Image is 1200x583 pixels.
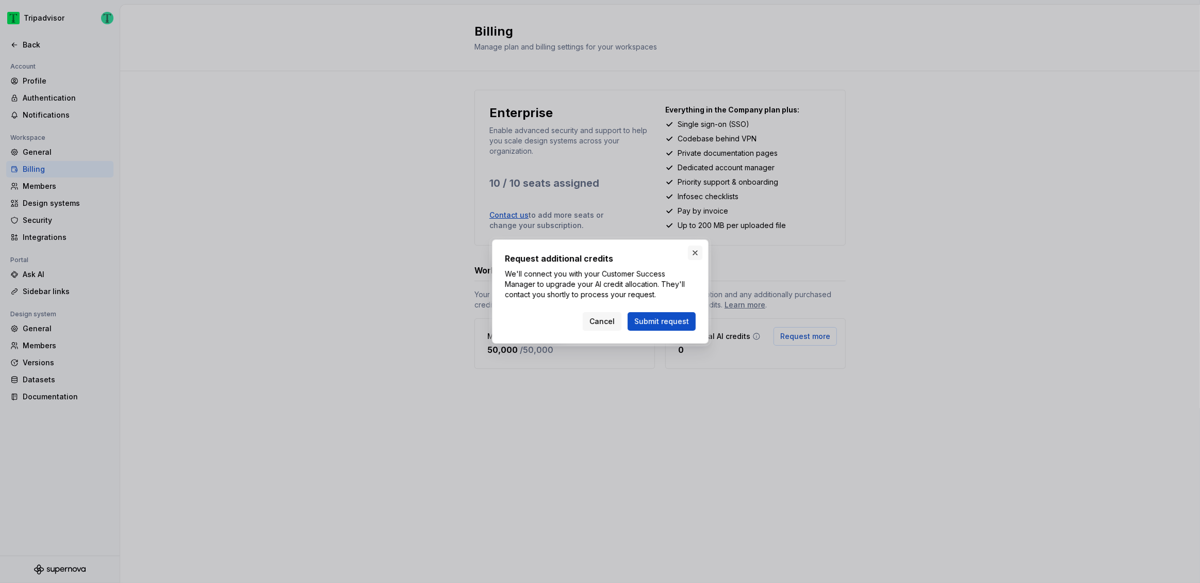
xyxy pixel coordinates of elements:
[505,252,696,265] h2: Request additional credits
[634,316,689,327] span: Submit request
[589,316,615,327] span: Cancel
[628,312,696,331] button: Submit request
[505,269,696,300] p: We'll connect you with your Customer Success Manager to upgrade your AI credit allocation. They'l...
[583,312,621,331] button: Cancel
